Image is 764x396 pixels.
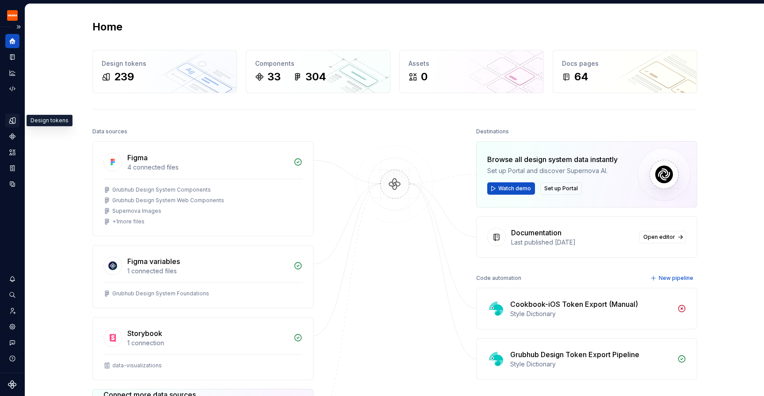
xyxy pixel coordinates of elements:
a: Assets [5,145,19,159]
div: 4 connected files [127,163,288,172]
div: 239 [114,70,134,84]
button: Expand sidebar [12,21,25,33]
div: 0 [421,70,428,84]
div: Design tokens [102,59,228,68]
button: New pipeline [648,272,697,284]
div: Supernova Images [112,207,161,215]
div: Destinations [476,125,509,138]
a: Home [5,34,19,48]
div: Data sources [92,125,127,138]
div: 304 [306,70,326,84]
div: Grubhub Design Token Export Pipeline [510,349,639,360]
a: Analytics [5,66,19,80]
a: Components33304 [246,50,390,93]
a: Settings [5,320,19,334]
div: Cookbook-iOS Token Export (Manual) [510,299,638,309]
a: Invite team [5,304,19,318]
div: 1 connected files [127,267,288,275]
div: Figma [127,152,148,163]
a: Documentation [5,50,19,64]
a: Data sources [5,177,19,191]
div: Figma variables [127,256,180,267]
a: Figma4 connected filesGrubhub Design System ComponentsGrubhub Design System Web ComponentsSuperno... [92,141,313,236]
div: Style Dictionary [510,309,672,318]
a: Code automation [5,82,19,96]
div: Grubhub Design System Web Components [112,197,224,204]
svg: Supernova Logo [8,380,17,389]
a: Figma variables1 connected filesGrubhub Design System Foundations [92,245,313,308]
div: Assets [409,59,535,68]
div: Storybook [127,328,162,339]
div: Design tokens [27,115,73,126]
div: data-visualizations [112,362,162,369]
img: 4e8d6f31-f5cf-47b4-89aa-e4dec1dc0822.png [7,10,18,21]
div: Code automation [476,272,521,284]
div: Components [255,59,381,68]
a: Open editor [639,231,686,243]
a: Design tokens239 [92,50,237,93]
div: Documentation [511,227,562,238]
div: Style Dictionary [510,360,672,369]
div: Set up Portal and discover Supernova AI. [487,166,618,175]
div: Grubhub Design System Components [112,186,211,193]
span: Set up Portal [544,185,578,192]
button: Search ⌘K [5,288,19,302]
a: Components [5,129,19,143]
div: Browse all design system data instantly [487,154,618,165]
a: Docs pages64 [553,50,697,93]
span: New pipeline [659,275,693,282]
a: Design tokens [5,113,19,128]
button: Set up Portal [540,182,582,195]
button: Notifications [5,272,19,286]
div: + 1 more files [112,218,145,225]
a: Storybook stories [5,161,19,175]
h2: Home [92,20,122,34]
a: Storybook1 connectiondata-visualizations [92,317,313,380]
div: 64 [574,70,588,84]
button: Watch demo [487,182,535,195]
span: Watch demo [498,185,531,192]
button: Contact support [5,336,19,350]
div: 1 connection [127,339,288,347]
div: 33 [267,70,281,84]
a: Assets0 [399,50,544,93]
div: Docs pages [562,59,688,68]
div: Last published [DATE] [511,238,634,247]
div: Grubhub Design System Foundations [112,290,209,297]
span: Open editor [643,234,675,241]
